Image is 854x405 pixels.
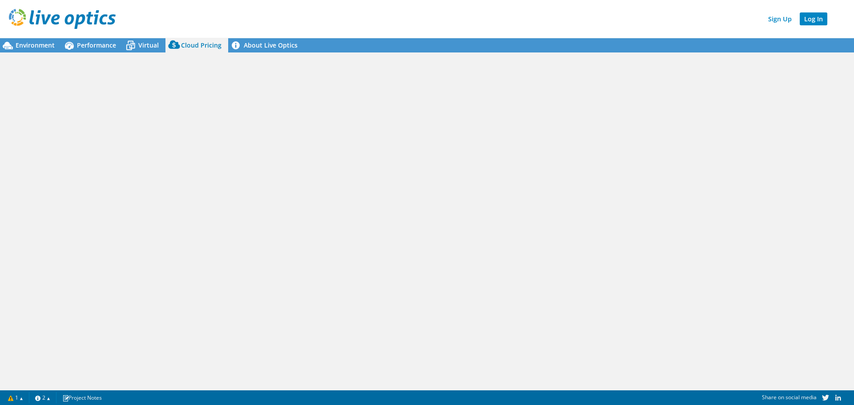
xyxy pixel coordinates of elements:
[16,41,55,49] span: Environment
[77,41,116,49] span: Performance
[764,12,796,25] a: Sign Up
[29,392,56,403] a: 2
[9,9,116,29] img: live_optics_svg.svg
[762,393,817,401] span: Share on social media
[56,392,108,403] a: Project Notes
[800,12,827,25] a: Log In
[138,41,159,49] span: Virtual
[228,38,304,52] a: About Live Optics
[181,41,222,49] span: Cloud Pricing
[2,392,29,403] a: 1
